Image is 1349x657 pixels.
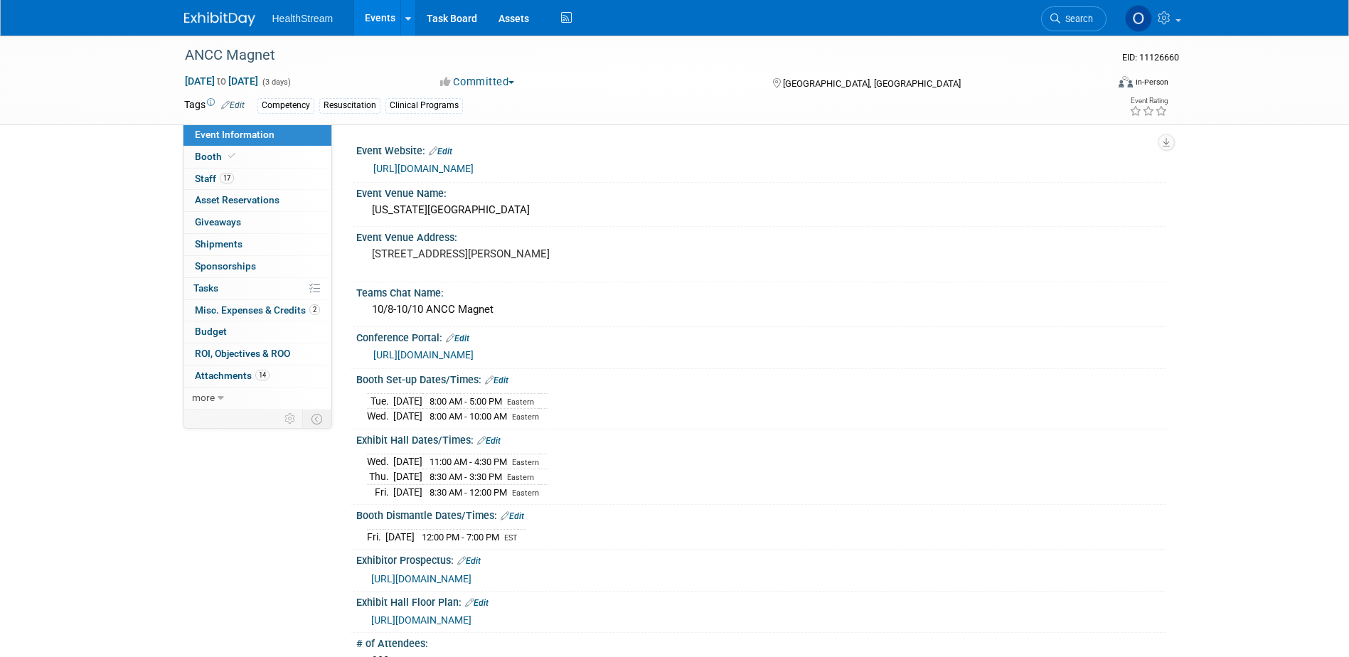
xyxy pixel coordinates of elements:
[512,458,539,467] span: Eastern
[183,321,331,343] a: Budget
[430,456,507,467] span: 11:00 AM - 4:30 PM
[261,78,291,87] span: (3 days)
[356,550,1166,568] div: Exhibitor Prospectus:
[257,98,314,113] div: Competency
[183,169,331,190] a: Staff17
[501,511,524,521] a: Edit
[356,282,1166,300] div: Teams Chat Name:
[429,146,452,156] a: Edit
[430,411,507,422] span: 8:00 AM - 10:00 AM
[1122,52,1179,63] span: Event ID: 11126660
[195,173,234,184] span: Staff
[183,256,331,277] a: Sponsorships
[1129,97,1168,105] div: Event Rating
[272,13,334,24] span: HealthStream
[385,98,463,113] div: Clinical Programs
[430,396,502,407] span: 8:00 AM - 5:00 PM
[783,78,961,89] span: [GEOGRAPHIC_DATA], [GEOGRAPHIC_DATA]
[193,282,218,294] span: Tasks
[485,375,508,385] a: Edit
[457,556,481,566] a: Edit
[221,100,245,110] a: Edit
[183,234,331,255] a: Shipments
[1060,14,1093,24] span: Search
[356,369,1166,388] div: Booth Set-up Dates/Times:
[507,397,534,407] span: Eastern
[393,469,422,485] td: [DATE]
[356,327,1166,346] div: Conference Portal:
[393,454,422,469] td: [DATE]
[184,75,259,87] span: [DATE] [DATE]
[278,410,303,428] td: Personalize Event Tab Strip
[195,370,270,381] span: Attachments
[393,409,422,424] td: [DATE]
[356,505,1166,523] div: Booth Dismantle Dates/Times:
[220,173,234,183] span: 17
[367,409,393,424] td: Wed.
[195,260,256,272] span: Sponsorships
[512,412,539,422] span: Eastern
[373,163,474,174] a: [URL][DOMAIN_NAME]
[371,614,471,626] a: [URL][DOMAIN_NAME]
[184,12,255,26] img: ExhibitDay
[367,299,1155,321] div: 10/8-10/10 ANCC Magnet
[373,349,474,360] a: [URL][DOMAIN_NAME]
[319,98,380,113] div: Resuscitation
[430,471,502,482] span: 8:30 AM - 3:30 PM
[356,429,1166,448] div: Exhibit Hall Dates/Times:
[367,454,393,469] td: Wed.
[372,247,678,260] pre: [STREET_ADDRESS][PERSON_NAME]
[393,484,422,499] td: [DATE]
[180,43,1085,68] div: ANCC Magnet
[183,365,331,387] a: Attachments14
[309,304,320,315] span: 2
[195,326,227,337] span: Budget
[356,633,1166,651] div: # of Attendees:
[367,484,393,499] td: Fri.
[1041,6,1107,31] a: Search
[512,488,539,498] span: Eastern
[228,152,235,160] i: Booth reservation complete
[356,227,1166,245] div: Event Venue Address:
[1125,5,1152,32] img: Olivia Christopher
[183,278,331,299] a: Tasks
[184,97,245,114] td: Tags
[195,348,290,359] span: ROI, Objectives & ROO
[356,183,1166,201] div: Event Venue Name:
[255,370,270,380] span: 14
[385,529,415,544] td: [DATE]
[183,388,331,409] a: more
[183,146,331,168] a: Booth
[195,216,241,228] span: Giveaways
[215,75,228,87] span: to
[367,199,1155,221] div: [US_STATE][GEOGRAPHIC_DATA]
[183,124,331,146] a: Event Information
[435,75,520,90] button: Committed
[1135,77,1168,87] div: In-Person
[367,393,393,409] td: Tue.
[422,532,499,543] span: 12:00 PM - 7:00 PM
[1023,74,1169,95] div: Event Format
[195,194,279,205] span: Asset Reservations
[356,140,1166,159] div: Event Website:
[195,151,238,162] span: Booth
[465,598,489,608] a: Edit
[183,212,331,233] a: Giveaways
[356,592,1166,610] div: Exhibit Hall Floor Plan:
[183,300,331,321] a: Misc. Expenses & Credits2
[195,238,242,250] span: Shipments
[183,343,331,365] a: ROI, Objectives & ROO
[446,333,469,343] a: Edit
[507,473,534,482] span: Eastern
[183,190,331,211] a: Asset Reservations
[393,393,422,409] td: [DATE]
[371,573,471,584] a: [URL][DOMAIN_NAME]
[367,529,385,544] td: Fri.
[302,410,331,428] td: Toggle Event Tabs
[477,436,501,446] a: Edit
[367,469,393,485] td: Thu.
[195,304,320,316] span: Misc. Expenses & Credits
[430,487,507,498] span: 8:30 AM - 12:00 PM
